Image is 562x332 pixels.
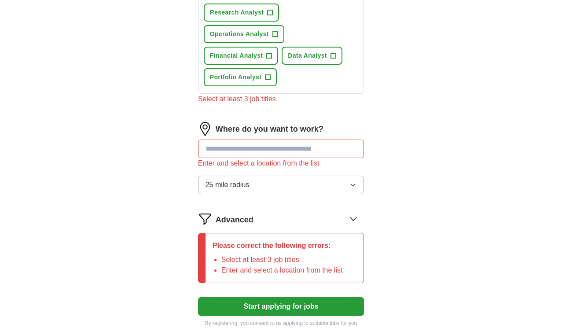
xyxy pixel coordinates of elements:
button: Operations Analyst [204,25,284,43]
img: filter [198,212,212,226]
button: 25 mile radius [198,176,364,194]
p: By registering, you consent to us applying to suitable jobs for you [198,319,364,327]
button: Portfolio Analyst [204,68,277,86]
div: Enter and select a location from the list [198,158,364,169]
div: Select at least 3 job titles [198,94,364,104]
span: Advanced [216,214,253,226]
li: Select at least 3 job titles [221,255,343,265]
label: Where do you want to work? [216,123,323,135]
button: Data Analyst [282,47,342,65]
button: Research Analyst [204,4,279,22]
p: Please correct the following errors: [213,240,343,251]
li: Enter and select a location from the list [221,265,343,276]
span: Data Analyst [288,51,327,60]
span: Portfolio Analyst [210,73,261,82]
span: Operations Analyst [210,30,269,39]
button: Start applying for jobs [198,297,364,316]
span: Research Analyst [210,8,264,17]
button: Financial Analyst [204,47,279,65]
span: Financial Analyst [210,51,263,60]
span: 25 mile radius [206,180,250,190]
img: location.png [198,122,212,136]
